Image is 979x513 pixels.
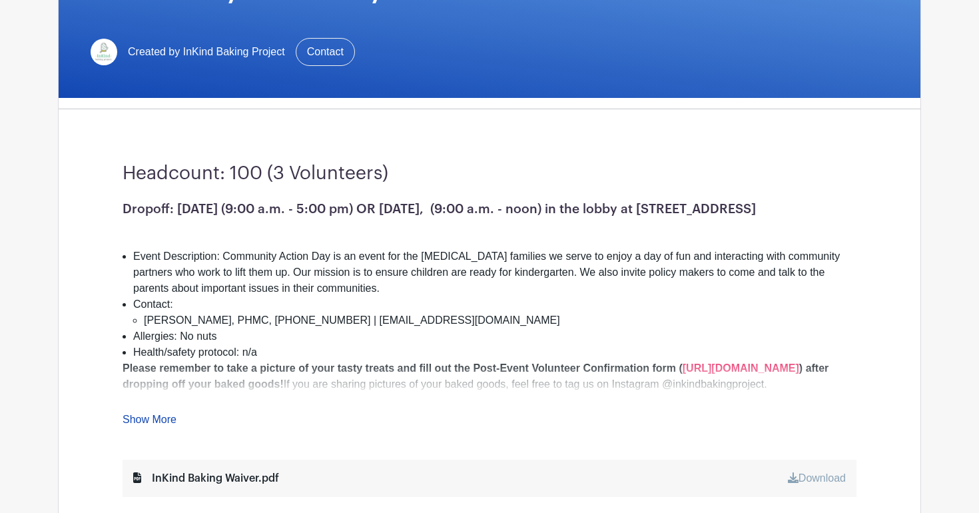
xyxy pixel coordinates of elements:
[788,472,846,484] a: Download
[123,201,856,217] h1: Dropoff: [DATE] (9:00 a.m. - 5:00 pm) OR [DATE], (9:00 a.m. - noon) in the lobby at [STREET_ADDRESS]
[123,362,828,390] strong: ) after dropping off your baked goods!
[133,328,856,344] li: Allergies: No nuts
[683,362,799,374] a: [URL][DOMAIN_NAME]
[133,296,856,328] li: Contact:
[133,249,856,296] li: Event Description: Community Action Day is an event for the [MEDICAL_DATA] families we serve to e...
[123,362,683,374] strong: Please remember to take a picture of your tasty treats and fill out the Post-Event Volunteer Conf...
[123,414,176,430] a: Show More
[91,39,117,65] img: InKind-Logo.jpg
[133,470,279,486] div: InKind Baking Waiver.pdf
[123,360,856,392] div: If you are sharing pictures of your baked goods, feel free to tag us on Instagram @inkindbakingpr...
[296,38,355,66] a: Contact
[128,44,285,60] span: Created by InKind Baking Project
[133,344,856,360] li: Health/safety protocol: n/a
[144,312,856,328] li: [PERSON_NAME], PHMC, [PHONE_NUMBER] | [EMAIL_ADDRESS][DOMAIN_NAME]
[123,163,856,185] h3: Headcount: 100 (3 Volunteers)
